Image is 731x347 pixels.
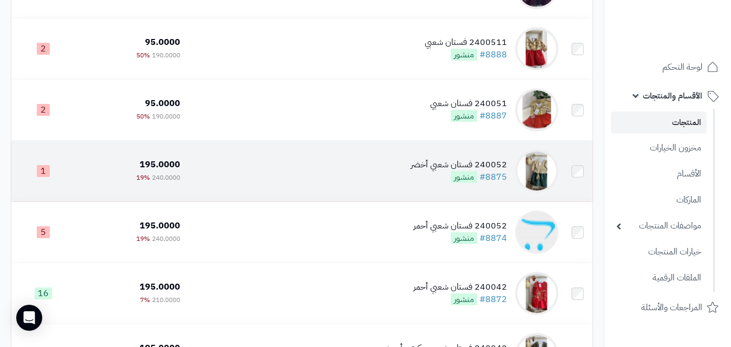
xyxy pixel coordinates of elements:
[152,112,180,121] span: 190.0000
[515,211,558,254] img: 240052 فستان شعبي أحمر
[611,240,707,264] a: خيارات المنتجات
[140,158,180,171] span: 195.0000
[35,287,52,299] span: 16
[515,149,558,193] img: 240052 فستان شعبي أخضر
[451,110,477,122] span: منشور
[479,293,507,306] a: #8872
[479,232,507,245] a: #8874
[413,281,507,293] div: 240042 فستان شعبي أحمر
[140,295,150,305] span: 7%
[152,234,180,244] span: 240.0000
[611,162,707,186] a: الأقسام
[611,54,725,80] a: لوحة التحكم
[515,88,558,132] img: 240051 فستان شعبي
[479,109,507,122] a: #8887
[479,171,507,184] a: #8875
[662,60,702,75] span: لوحة التحكم
[140,219,180,232] span: 195.0000
[451,232,477,244] span: منشور
[611,136,707,160] a: مخزون الخيارات
[140,280,180,293] span: 195.0000
[16,305,42,331] div: Open Intercom Messenger
[413,220,507,232] div: 240052 فستان شعبي أحمر
[37,226,50,238] span: 5
[425,36,507,49] div: 2400511 فستان شعبي
[136,50,150,60] span: 50%
[152,295,180,305] span: 210.0000
[411,159,507,171] div: 240052 فستان شعبي أخضر
[430,97,507,110] div: 240051 فستان شعبي
[145,97,180,110] span: 95.0000
[515,27,558,70] img: 2400511 فستان شعبي
[136,173,150,182] span: 19%
[136,112,150,121] span: 50%
[643,88,702,103] span: الأقسام والمنتجات
[152,50,180,60] span: 190.0000
[611,294,725,320] a: المراجعات والأسئلة
[611,112,707,134] a: المنتجات
[152,173,180,182] span: 240.0000
[37,104,50,116] span: 2
[515,272,558,315] img: 240042 فستان شعبي أحمر
[611,188,707,212] a: الماركات
[611,214,707,238] a: مواصفات المنتجات
[451,293,477,305] span: منشور
[37,165,50,177] span: 1
[136,234,150,244] span: 19%
[657,30,721,53] img: logo-2.png
[611,266,707,290] a: الملفات الرقمية
[451,49,477,61] span: منشور
[641,300,702,315] span: المراجعات والأسئلة
[451,171,477,183] span: منشور
[37,43,50,55] span: 2
[145,36,180,49] span: 95.0000
[479,48,507,61] a: #8888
